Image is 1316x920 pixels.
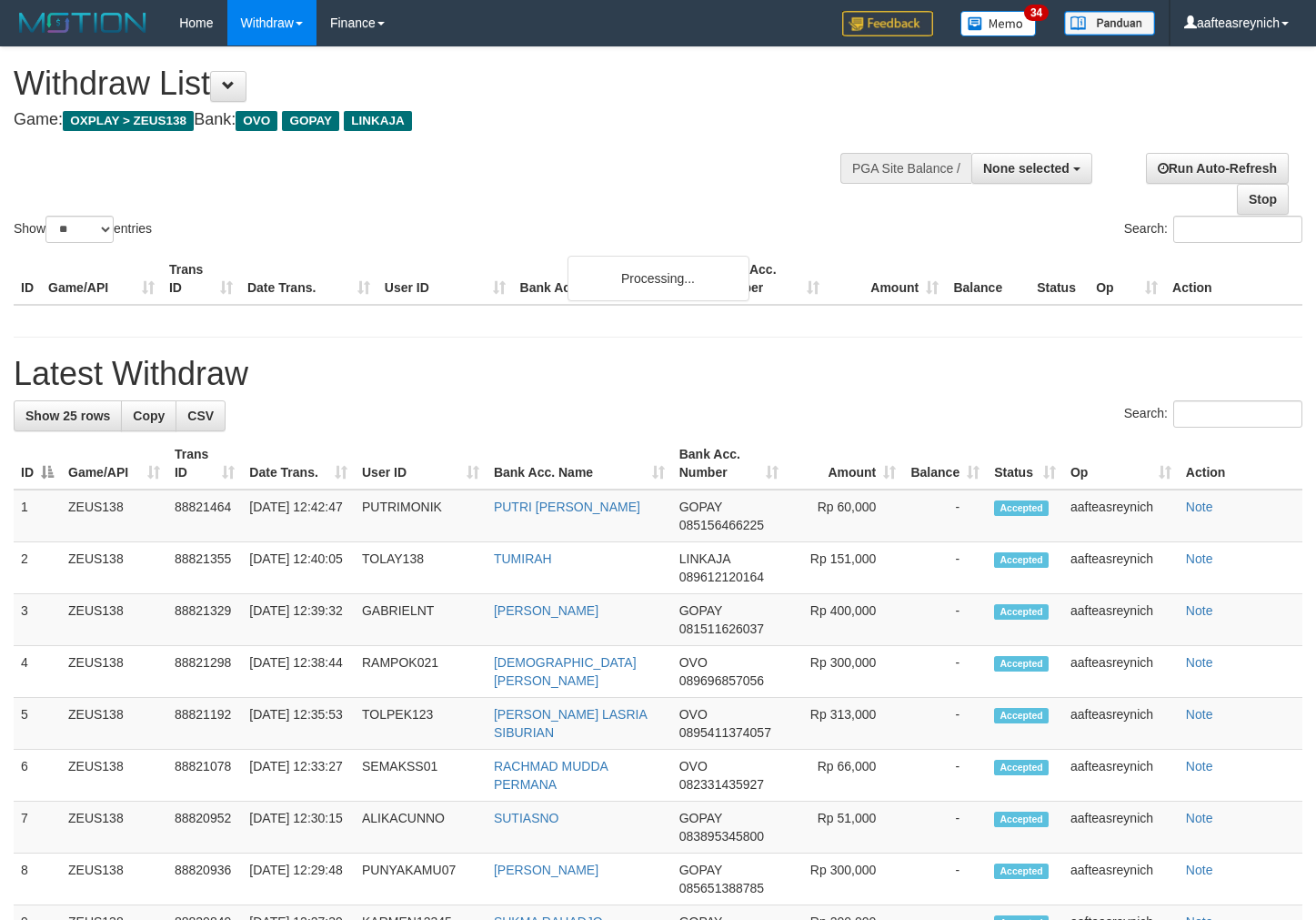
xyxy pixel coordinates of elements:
td: ZEUS138 [61,698,167,750]
span: Accepted [994,812,1049,827]
span: Copy 081511626037 to clipboard [679,622,764,636]
td: 88821078 [167,750,242,802]
label: Search: [1124,400,1302,428]
td: ZEUS138 [61,854,167,905]
td: ALIKACUNNO [355,802,487,854]
span: Accepted [994,708,1049,723]
td: 88821464 [167,490,242,542]
td: ZEUS138 [61,594,167,646]
span: Accepted [994,500,1049,516]
a: Note [1186,707,1213,722]
th: ID [14,253,41,305]
span: Copy 0895411374057 to clipboard [679,725,771,740]
input: Search: [1173,216,1302,243]
td: 88820936 [167,854,242,905]
td: - [903,646,987,698]
span: 34 [1024,5,1049,21]
th: Game/API [41,253,162,305]
a: Show 25 rows [14,400,122,431]
span: Show 25 rows [25,409,110,423]
td: - [903,802,987,854]
td: ZEUS138 [61,646,167,698]
th: Bank Acc. Number: activate to sort column ascending [672,438,786,490]
td: aafteasreynich [1063,542,1179,594]
div: PGA Site Balance / [840,153,971,184]
td: 1 [14,490,61,542]
a: Note [1186,811,1213,825]
a: [PERSON_NAME] LASRIA SIBURIAN [494,707,647,740]
td: [DATE] 12:40:05 [242,542,355,594]
th: Date Trans.: activate to sort column ascending [242,438,355,490]
td: 2 [14,542,61,594]
th: ID: activate to sort column descending [14,438,61,490]
td: [DATE] 12:29:48 [242,854,355,905]
a: [PERSON_NAME] [494,603,598,618]
td: [DATE] 12:39:32 [242,594,355,646]
td: aafteasreynich [1063,594,1179,646]
span: Copy 085156466225 to clipboard [679,518,764,532]
td: 88821329 [167,594,242,646]
td: 5 [14,698,61,750]
th: Trans ID: activate to sort column ascending [167,438,242,490]
td: [DATE] 12:33:27 [242,750,355,802]
span: LINKAJA [679,551,730,566]
a: Copy [121,400,176,431]
td: aafteasreynich [1063,750,1179,802]
td: 88821298 [167,646,242,698]
span: None selected [983,161,1070,176]
th: Bank Acc. Name [513,253,708,305]
th: Balance: activate to sort column ascending [903,438,987,490]
span: OVO [236,111,277,131]
span: Copy 085651388785 to clipboard [679,881,764,895]
th: Balance [946,253,1030,305]
img: MOTION_logo.png [14,9,152,36]
label: Show entries [14,216,152,243]
span: Copy 089612120164 to clipboard [679,570,764,584]
span: OXPLAY > ZEUS138 [63,111,194,131]
span: Accepted [994,864,1049,879]
td: TOLPEK123 [355,698,487,750]
span: OVO [679,655,708,670]
span: Accepted [994,656,1049,672]
td: 88821192 [167,698,242,750]
th: User ID: activate to sort column ascending [355,438,487,490]
img: Feedback.jpg [842,11,933,36]
span: Accepted [994,552,1049,568]
td: 88820952 [167,802,242,854]
a: SUTIASNO [494,811,559,825]
h1: Withdraw List [14,66,859,102]
span: GOPAY [679,500,722,514]
div: Processing... [568,256,749,301]
td: - [903,542,987,594]
td: aafteasreynich [1063,802,1179,854]
td: aafteasreynich [1063,490,1179,542]
th: Bank Acc. Name: activate to sort column ascending [487,438,672,490]
td: aafteasreynich [1063,646,1179,698]
td: ZEUS138 [61,802,167,854]
td: [DATE] 12:30:15 [242,802,355,854]
td: Rp 66,000 [786,750,904,802]
span: Accepted [994,760,1049,775]
td: PUNYAKAMU07 [355,854,487,905]
a: Note [1186,759,1213,773]
h4: Game: Bank: [14,111,859,129]
select: Showentries [45,216,114,243]
td: ZEUS138 [61,750,167,802]
th: Status: activate to sort column ascending [987,438,1063,490]
span: LINKAJA [344,111,412,131]
a: Run Auto-Refresh [1146,153,1289,184]
td: ZEUS138 [61,490,167,542]
span: Copy [133,409,165,423]
td: SEMAKSS01 [355,750,487,802]
span: Copy 089696857056 to clipboard [679,673,764,688]
a: RACHMAD MUDDA PERMANA [494,759,608,792]
td: 7 [14,802,61,854]
span: OVO [679,759,708,773]
td: 88821355 [167,542,242,594]
th: Action [1179,438,1302,490]
td: [DATE] 12:38:44 [242,646,355,698]
span: GOPAY [679,603,722,618]
td: 3 [14,594,61,646]
span: GOPAY [679,811,722,825]
a: Note [1186,655,1213,670]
